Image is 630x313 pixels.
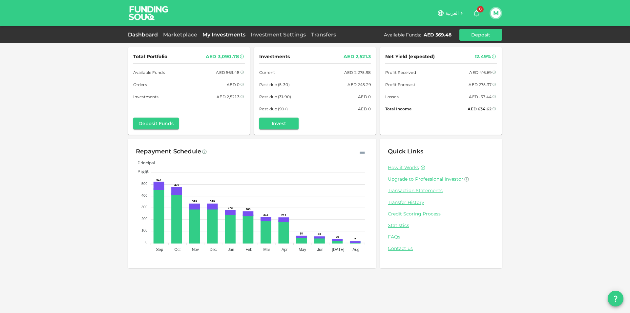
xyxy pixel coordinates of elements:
span: Investments [259,53,290,61]
span: Principal [133,160,155,165]
span: العربية [446,10,459,16]
div: AED 0 [227,81,240,88]
tspan: 400 [141,193,147,197]
div: AED 245.29 [347,81,371,88]
span: 0 [477,6,484,12]
tspan: 500 [141,182,147,186]
div: Available Funds : [384,32,421,38]
div: AED 2,275.98 [344,69,371,76]
span: Profit Forecast [385,81,415,88]
div: AED 416.69 [469,69,492,76]
button: M [491,8,501,18]
span: Profit Received [385,69,416,76]
div: AED 0 [358,105,371,112]
tspan: [DATE] [332,247,345,252]
a: Transfer History [388,199,494,206]
tspan: Apr [282,247,288,252]
a: Transaction Statements [388,188,494,194]
div: AED 3,090.78 [206,53,239,61]
button: question [608,291,623,306]
a: Transfers [308,32,339,38]
tspan: Sep [156,247,163,252]
div: AED 2,521.3 [217,93,240,100]
span: Net Yield (expected) [385,53,435,61]
span: Total Income [385,105,411,112]
tspan: May [299,247,306,252]
tspan: 600 [141,170,147,174]
tspan: 100 [141,228,147,232]
span: Past due (31-90) [259,93,291,100]
button: 0 [470,7,483,20]
a: Credit Scoring Process [388,211,494,217]
span: Total Portfolio [133,53,167,61]
button: Invest [259,118,299,129]
div: AED 2,521.3 [344,53,371,61]
a: How it Works [388,165,419,171]
span: Past due (90+) [259,105,288,112]
tspan: 0 [145,240,147,244]
tspan: 200 [141,217,147,221]
span: Losses [385,93,399,100]
span: Past due (5-30) [259,81,290,88]
a: Dashboard [128,32,160,38]
div: AED 275.37 [469,81,492,88]
div: AED 569.48 [424,32,451,38]
div: AED 634.62 [468,105,492,112]
div: AED 569.48 [216,69,240,76]
a: Investment Settings [248,32,308,38]
div: 12.49% [475,53,491,61]
a: Contact us [388,245,494,252]
a: Statistics [388,222,494,229]
tspan: Dec [210,247,217,252]
span: Quick Links [388,148,423,155]
a: Marketplace [160,32,200,38]
tspan: Jan [228,247,234,252]
div: Repayment Schedule [136,146,201,157]
tspan: Oct [175,247,181,252]
span: Profit [133,169,149,174]
span: Upgrade to Professional Investor [388,176,463,182]
tspan: Mar [263,247,270,252]
span: Investments [133,93,158,100]
tspan: Jun [317,247,323,252]
tspan: Aug [352,247,359,252]
div: AED 0 [358,93,371,100]
span: Orders [133,81,147,88]
a: My Investments [200,32,248,38]
div: AED -57.44 [469,93,492,100]
span: Available Funds [133,69,165,76]
button: Deposit Funds [133,118,179,129]
span: Current [259,69,275,76]
a: Upgrade to Professional Investor [388,176,494,182]
a: FAQs [388,234,494,240]
button: Deposit [459,29,502,41]
tspan: Nov [192,247,199,252]
tspan: Feb [245,247,252,252]
tspan: 300 [141,205,147,209]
